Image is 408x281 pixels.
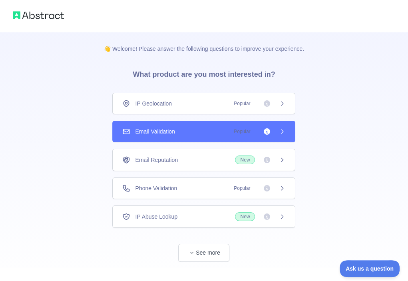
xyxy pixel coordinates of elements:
[135,184,177,192] span: Phone Validation
[135,213,177,221] span: IP Abuse Lookup
[340,260,400,277] iframe: Toggle Customer Support
[91,32,317,53] p: 👋 Welcome! Please answer the following questions to improve your experience.
[235,212,255,221] span: New
[120,53,288,93] h3: What product are you most interested in?
[135,156,178,164] span: Email Reputation
[13,10,64,21] img: Abstract logo
[235,155,255,164] span: New
[229,100,255,108] span: Popular
[135,100,172,108] span: IP Geolocation
[229,128,255,136] span: Popular
[135,128,175,136] span: Email Validation
[178,244,229,262] button: See more
[229,184,255,192] span: Popular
